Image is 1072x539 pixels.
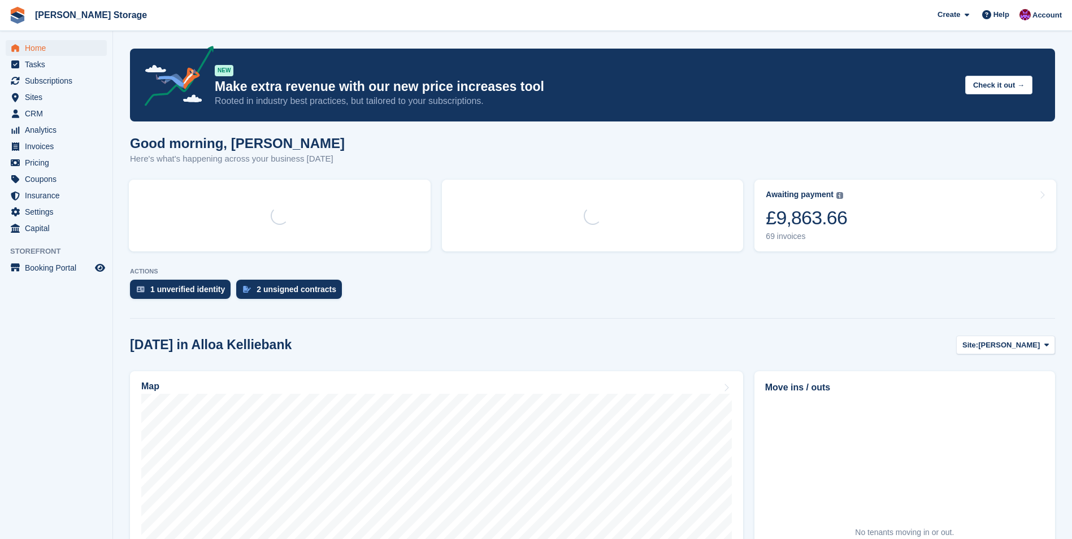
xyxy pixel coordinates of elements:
a: menu [6,89,107,105]
span: Invoices [25,138,93,154]
a: menu [6,138,107,154]
a: Preview store [93,261,107,275]
a: menu [6,122,107,138]
div: Awaiting payment [766,190,834,199]
a: menu [6,204,107,220]
div: 1 unverified identity [150,285,225,294]
p: Rooted in industry best practices, but tailored to your subscriptions. [215,95,956,107]
span: Site: [962,340,978,351]
span: Pricing [25,155,93,171]
p: Here's what's happening across your business [DATE] [130,153,345,166]
a: menu [6,260,107,276]
a: menu [6,155,107,171]
h2: Move ins / outs [765,381,1044,394]
img: price-adjustments-announcement-icon-8257ccfd72463d97f412b2fc003d46551f7dbcb40ab6d574587a9cd5c0d94... [135,46,214,110]
h2: Map [141,381,159,392]
span: Sites [25,89,93,105]
a: menu [6,188,107,203]
div: NEW [215,65,233,76]
p: Make extra revenue with our new price increases tool [215,79,956,95]
span: Settings [25,204,93,220]
img: contract_signature_icon-13c848040528278c33f63329250d36e43548de30e8caae1d1a13099fd9432cc5.svg [243,286,251,293]
div: £9,863.66 [766,206,847,229]
span: Booking Portal [25,260,93,276]
a: Awaiting payment £9,863.66 69 invoices [754,180,1056,251]
img: stora-icon-8386f47178a22dfd0bd8f6a31ec36ba5ce8667c1dd55bd0f319d3a0aa187defe.svg [9,7,26,24]
div: 2 unsigned contracts [257,285,336,294]
p: ACTIONS [130,268,1055,275]
h2: [DATE] in Alloa Kelliebank [130,337,292,353]
a: menu [6,56,107,72]
span: Account [1032,10,1062,21]
a: menu [6,40,107,56]
span: Capital [25,220,93,236]
div: No tenants moving in or out. [855,527,954,538]
button: Site: [PERSON_NAME] [956,336,1055,354]
span: Insurance [25,188,93,203]
a: menu [6,171,107,187]
h1: Good morning, [PERSON_NAME] [130,136,345,151]
div: 69 invoices [766,232,847,241]
span: Analytics [25,122,93,138]
a: menu [6,220,107,236]
img: verify_identity-adf6edd0f0f0b5bbfe63781bf79b02c33cf7c696d77639b501bdc392416b5a36.svg [137,286,145,293]
a: menu [6,73,107,89]
span: Home [25,40,93,56]
button: Check it out → [965,76,1032,94]
span: Storefront [10,246,112,257]
a: 2 unsigned contracts [236,280,348,305]
a: menu [6,106,107,121]
span: CRM [25,106,93,121]
a: [PERSON_NAME] Storage [31,6,151,24]
a: 1 unverified identity [130,280,236,305]
img: icon-info-grey-7440780725fd019a000dd9b08b2336e03edf1995a4989e88bcd33f0948082b44.svg [836,192,843,199]
span: Create [938,9,960,20]
span: Tasks [25,56,93,72]
span: Help [993,9,1009,20]
span: Subscriptions [25,73,93,89]
img: Audra Whitelaw [1019,9,1031,20]
span: [PERSON_NAME] [978,340,1040,351]
span: Coupons [25,171,93,187]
